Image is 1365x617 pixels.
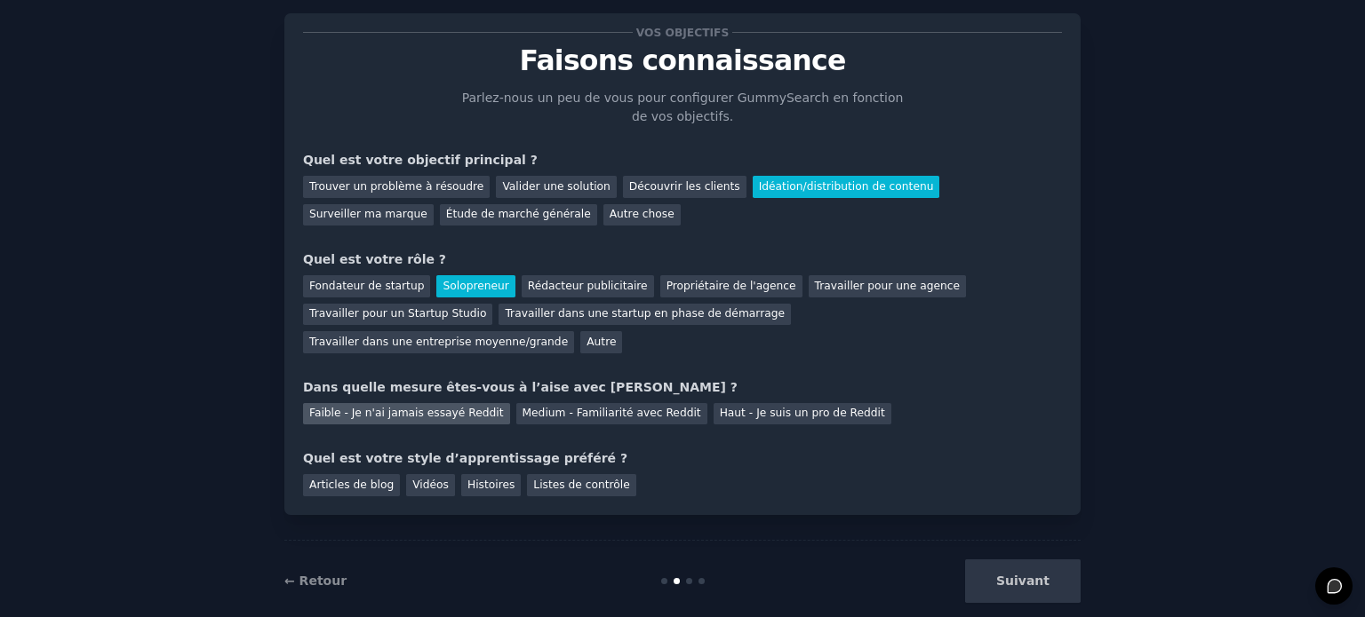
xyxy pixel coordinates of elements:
[636,27,730,39] font: Vos objectifs
[759,180,934,193] font: Idéation/distribution de contenu
[309,208,427,220] font: Surveiller ma marque
[303,153,538,167] font: Quel est votre objectif principal ?
[309,307,486,320] font: Travailler pour un Startup Studio
[303,451,627,465] font: Quel est votre style d’apprentissage préféré ?
[309,407,504,419] font: Faible - Je n'ai jamais essayé Reddit
[505,307,785,320] font: Travailler dans une startup en phase de démarrage
[309,280,424,292] font: Fondateur de startup
[815,280,960,292] font: Travailler pour une agence
[610,208,675,220] font: Autre chose
[284,573,347,588] a: ← Retour
[309,479,394,491] font: Articles de blog
[629,180,740,193] font: Découvrir les clients
[502,180,610,193] font: Valider une solution
[309,180,483,193] font: Trouver un problème à résoudre
[520,44,846,76] font: Faisons connaissance
[309,336,568,348] font: Travailler dans une entreprise moyenne/grande
[303,380,738,394] font: Dans quelle mesure êtes-vous à l’aise avec [PERSON_NAME] ?
[462,91,904,123] font: Parlez-nous un peu de vous pour configurer GummySearch en fonction de vos objectifs.
[533,479,629,491] font: Listes de contrôle
[303,252,446,266] font: Quel est votre rôle ?
[467,479,515,491] font: Histoires
[446,208,591,220] font: Étude de marché générale
[412,479,449,491] font: Vidéos
[443,280,508,292] font: Solopreneur
[667,280,796,292] font: Propriétaire de l'agence
[587,336,616,348] font: Autre
[528,280,648,292] font: Rédacteur publicitaire
[720,407,885,419] font: Haut - Je suis un pro de Reddit
[523,407,701,419] font: Medium - Familiarité avec Reddit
